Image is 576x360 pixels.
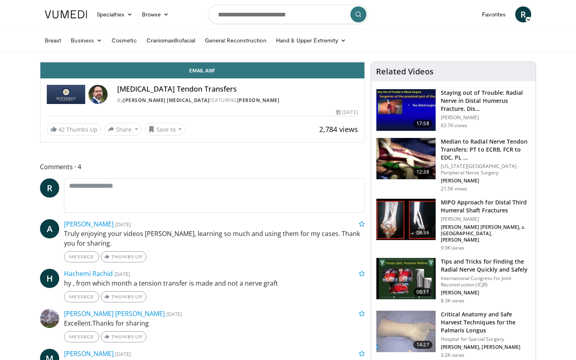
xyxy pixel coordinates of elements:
span: 14:27 [413,341,432,349]
a: Browse [137,6,174,22]
small: [DATE] [115,221,131,228]
a: Hachemi Rachid [64,269,113,278]
p: 8.3K views [441,298,464,304]
h3: Tips and Tricks for Finding the Radial Nerve Quickly and Safely [441,258,531,274]
a: Thumbs Up [101,251,146,262]
a: [PERSON_NAME] [PERSON_NAME] [64,309,165,318]
img: Avatar [40,309,59,328]
img: 801ffded-a4ef-4fd9-8340-43f305896b75.150x105_q85_crop-smart_upscale.jpg [376,258,436,300]
a: H [40,269,59,288]
p: [PERSON_NAME] [441,216,531,222]
a: Breast [40,32,66,48]
p: 9.9K views [441,245,464,251]
p: [PERSON_NAME], [PERSON_NAME] [441,344,531,350]
p: hy , from which month a tension transfer is made and not a nerve graft [64,278,365,288]
p: [US_STATE][GEOGRAPHIC_DATA] - Peripheral Nerve Surgery [441,163,531,176]
img: 304908_0001_1.png.150x105_q85_crop-smart_upscale.jpg [376,138,436,180]
img: Q2xRg7exoPLTwO8X4xMDoxOjB1O8AjAz_1.150x105_q85_crop-smart_upscale.jpg [376,89,436,131]
h3: Median to Radial Nerve Tendon Transfers: PT to ECRB, FCR to EDC, PL … [441,138,531,162]
img: VuMedi Logo [45,10,87,18]
span: Comments 4 [40,162,365,172]
small: [DATE] [114,270,130,278]
p: [PERSON_NAME] [441,290,531,296]
a: 12:38 Median to Radial Nerve Tendon Transfers: PT to ECRB, FCR to EDC, PL … [US_STATE][GEOGRAPHIC... [376,138,531,192]
span: 42 [58,126,65,133]
a: 08:11 Tips and Tricks for Finding the Radial Nerve Quickly and Safely International Congress for ... [376,258,531,304]
button: Save to [145,123,186,136]
a: General Reconstruction [200,32,271,48]
span: 08:11 [413,288,432,296]
a: Favorites [477,6,510,22]
small: [DATE] [115,350,131,358]
p: International Congress for Joint Reconstruction (ICJR) [441,275,531,288]
p: Excellent.Thanks for sharing [64,318,365,328]
h3: Critical Anatomy and Safe Harvest Techniques for the Palmaris Longus [441,310,531,334]
small: [DATE] [166,310,182,318]
a: Message [64,251,99,262]
h4: [MEDICAL_DATA] Tendon Transfers [117,85,358,94]
a: Hand & Upper Extremity [271,32,351,48]
h3: MIPO Approach for Distal Third Humeral Shaft Fractures [441,198,531,214]
a: 14:27 Critical Anatomy and Safe Harvest Techniques for the Palmaris Longus Hospital for Special S... [376,310,531,358]
a: R [40,178,59,198]
a: [PERSON_NAME] [64,220,114,228]
p: [PERSON_NAME] [441,178,531,184]
h3: Staying out of Trouble: Radial Nerve in Distal Humerus Fracture, Dis… [441,89,531,113]
a: 42 Thumbs Up [47,123,101,136]
a: Email Asif [40,62,364,78]
a: Business [66,32,107,48]
a: Cosmetic [107,32,142,48]
img: Rothman Hand Surgery [47,85,85,104]
span: 08:36 [413,229,432,237]
p: [PERSON_NAME] [PERSON_NAME], s. [GEOGRAPHIC_DATA], [PERSON_NAME] [441,224,531,243]
a: 17:58 Staying out of Trouble: Radial Nerve in Distal Humerus Fracture, Dis… [PERSON_NAME] 63.7K v... [376,89,531,131]
p: Hospital for Special Surgery [441,336,531,342]
a: A [40,219,59,238]
a: Message [64,291,99,302]
span: 12:38 [413,168,432,176]
div: [DATE] [336,109,358,116]
p: [PERSON_NAME] [441,114,531,121]
a: Thumbs Up [101,331,146,342]
img: d4887ced-d35b-41c5-9c01-de8d228990de.150x105_q85_crop-smart_upscale.jpg [376,199,436,240]
a: [PERSON_NAME] [MEDICAL_DATA] [123,97,209,104]
p: 63.7K views [441,122,467,129]
a: R [515,6,531,22]
a: Craniomaxilliofacial [142,32,200,48]
a: Specialties [92,6,137,22]
a: [PERSON_NAME] [237,97,280,104]
button: Share [104,123,142,136]
a: [PERSON_NAME] [64,349,114,358]
h4: Related Videos [376,67,434,76]
img: Avatar [88,85,108,104]
div: By FEATURING [117,97,358,104]
a: Message [64,331,99,342]
span: 17:58 [413,120,432,128]
span: 2,784 views [319,124,358,134]
p: Truly enjoying your videos [PERSON_NAME], learning so much and using them for my cases. Thank you... [64,229,365,248]
p: 21.5K views [441,186,467,192]
img: 27cc8d98-a7d0-413f-a5ce-3755c67be242.150x105_q85_crop-smart_upscale.jpg [376,311,436,352]
a: Thumbs Up [101,291,146,302]
input: Search topics, interventions [208,5,368,24]
a: 08:36 MIPO Approach for Distal Third Humeral Shaft Fractures [PERSON_NAME] [PERSON_NAME] [PERSON_... [376,198,531,251]
p: 3.2K views [441,352,464,358]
